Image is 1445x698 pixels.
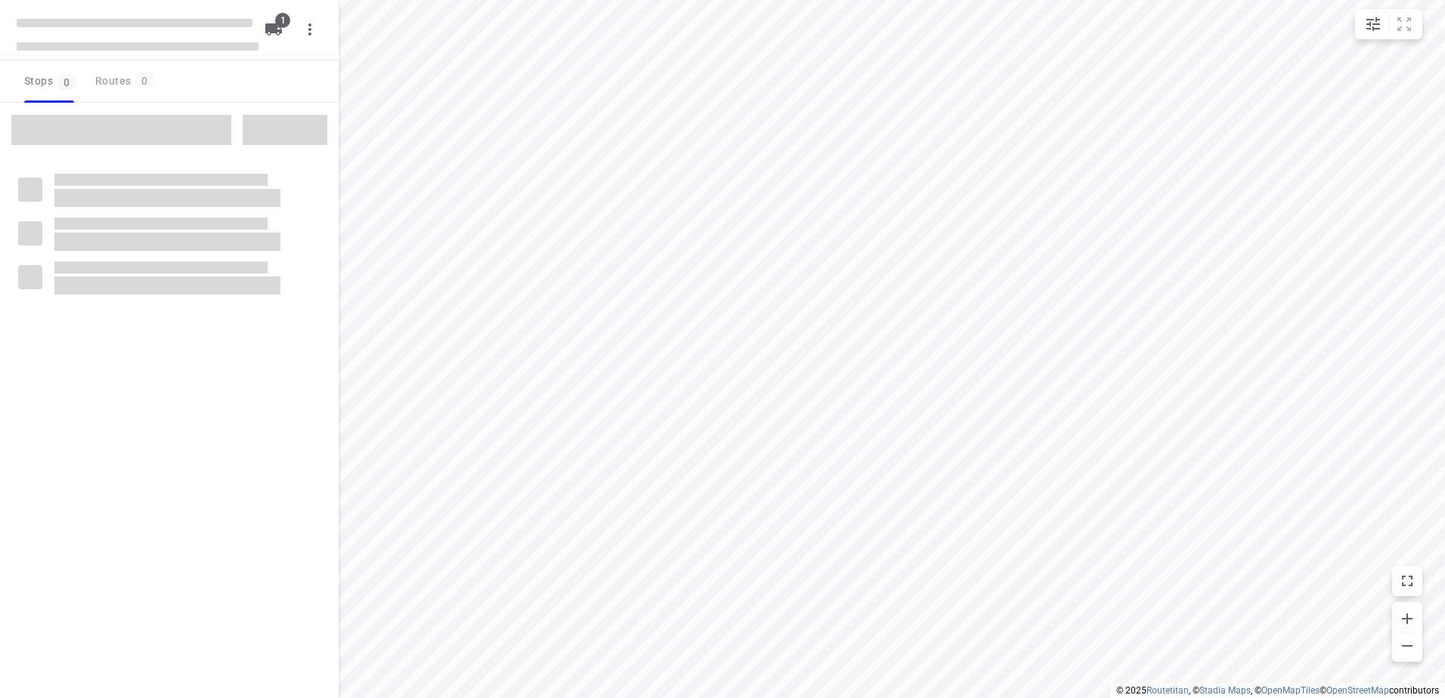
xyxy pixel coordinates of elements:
[1146,685,1189,696] a: Routetitan
[1261,685,1320,696] a: OpenMapTiles
[1116,685,1439,696] li: © 2025 , © , © © contributors
[1358,9,1388,39] button: Map settings
[1326,685,1389,696] a: OpenStreetMap
[1199,685,1251,696] a: Stadia Maps
[1355,9,1422,39] div: small contained button group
